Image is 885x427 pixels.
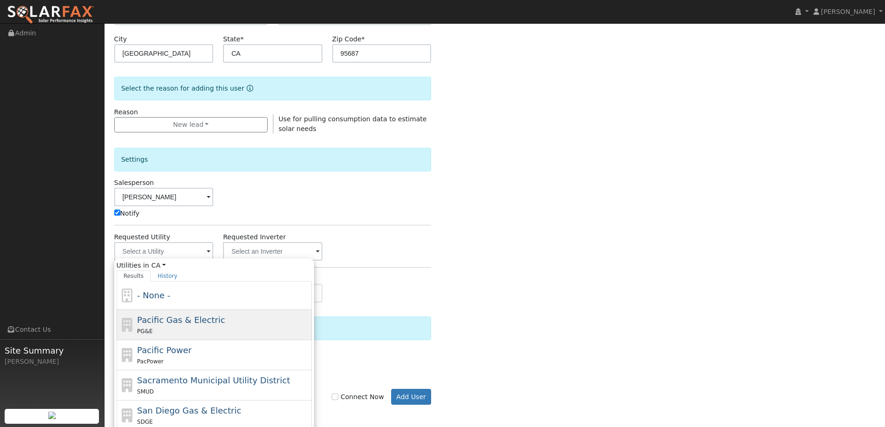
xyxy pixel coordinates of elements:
[223,232,286,242] label: Requested Inverter
[114,232,170,242] label: Requested Utility
[240,35,243,43] span: Required
[151,261,166,270] a: CA
[332,34,365,44] label: Zip Code
[332,394,338,400] input: Connect Now
[137,358,164,365] span: PacPower
[117,270,151,282] a: Results
[137,328,152,335] span: PG&E
[114,178,154,188] label: Salesperson
[114,117,268,133] button: New lead
[114,209,140,218] label: Notify
[151,270,184,282] a: History
[5,344,99,357] span: Site Summary
[114,77,432,100] div: Select the reason for adding this user
[114,188,214,206] input: Select a User
[223,34,243,44] label: State
[114,210,120,216] input: Notify
[279,115,427,132] span: Use for pulling consumption data to estimate solar needs
[137,290,170,300] span: - None -
[137,419,153,425] span: SDGE
[114,242,214,261] input: Select a Utility
[137,345,191,355] span: Pacific Power
[114,34,127,44] label: City
[137,375,290,385] span: Sacramento Municipal Utility District
[137,315,225,325] span: Pacific Gas & Electric
[137,406,241,415] span: San Diego Gas & Electric
[391,389,432,405] button: Add User
[7,5,94,25] img: SolarFax
[5,357,99,367] div: [PERSON_NAME]
[48,412,56,419] img: retrieve
[223,242,322,261] input: Select an Inverter
[821,8,875,15] span: [PERSON_NAME]
[361,35,365,43] span: Required
[114,148,432,171] div: Settings
[114,107,138,117] label: Reason
[117,261,312,270] span: Utilities in
[332,392,384,402] label: Connect Now
[137,388,154,395] span: SMUD
[244,85,253,92] a: Reason for new user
